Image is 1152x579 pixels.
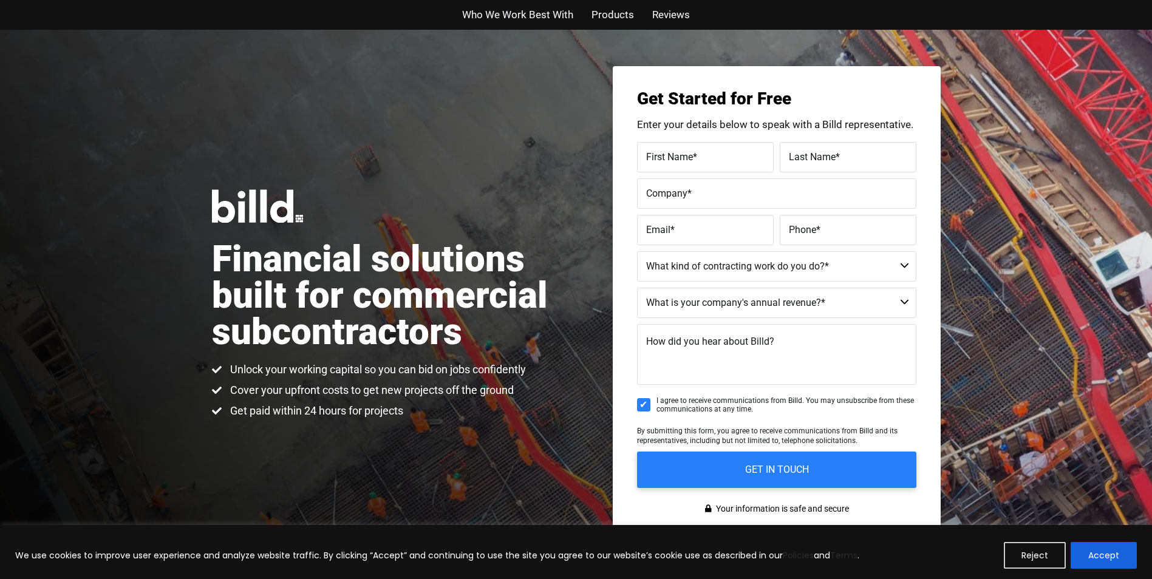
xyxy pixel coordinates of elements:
[646,223,670,235] span: Email
[713,500,849,518] span: Your information is safe and secure
[227,383,514,398] span: Cover your upfront costs to get new projects off the ground
[227,404,403,418] span: Get paid within 24 hours for projects
[646,187,687,198] span: Company
[656,396,916,414] span: I agree to receive communications from Billd. You may unsubscribe from these communications at an...
[646,151,693,162] span: First Name
[637,90,916,107] h3: Get Started for Free
[637,120,916,130] p: Enter your details below to speak with a Billd representative.
[227,362,526,377] span: Unlock your working capital so you can bid on jobs confidently
[1071,542,1137,569] button: Accept
[652,6,690,24] a: Reviews
[637,427,898,445] span: By submitting this form, you agree to receive communications from Billd and its representatives, ...
[646,336,774,347] span: How did you hear about Billd?
[637,398,650,411] input: I agree to receive communications from Billd. You may unsubscribe from these communications at an...
[1004,542,1066,569] button: Reject
[15,548,859,563] p: We use cookies to improve user experience and analyze website traffic. By clicking “Accept” and c...
[783,549,814,561] a: Policies
[637,452,916,488] input: GET IN TOUCH
[830,549,857,561] a: Terms
[462,6,573,24] a: Who We Work Best With
[212,241,576,350] h1: Financial solutions built for commercial subcontractors
[789,151,836,162] span: Last Name
[591,6,634,24] a: Products
[789,223,816,235] span: Phone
